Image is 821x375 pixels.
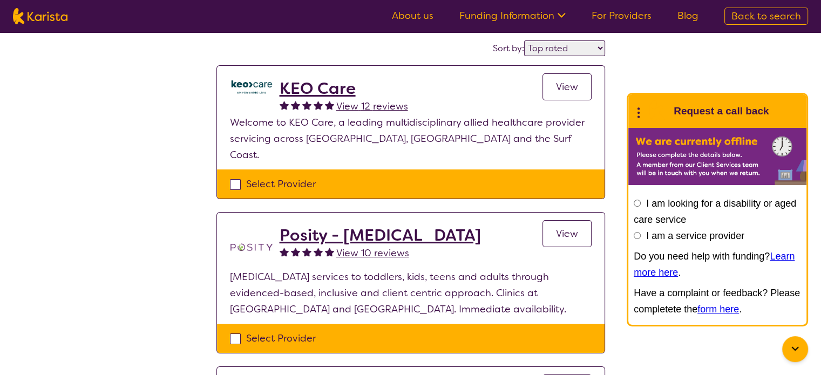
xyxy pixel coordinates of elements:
a: Blog [677,9,698,22]
span: View [556,227,578,240]
a: View [542,220,592,247]
p: [MEDICAL_DATA] services to toddlers, kids, teens and adults through evidenced-based, inclusive an... [230,269,592,317]
img: fullstar [291,247,300,256]
a: Funding Information [459,9,566,22]
img: Karista logo [13,8,67,24]
img: fullstar [280,100,289,110]
label: Sort by: [493,43,524,54]
img: fullstar [302,247,311,256]
label: I am looking for a disability or aged care service [634,198,796,225]
span: Back to search [731,10,801,23]
img: fullstar [302,100,311,110]
a: form here [697,304,739,315]
a: View 12 reviews [336,98,408,114]
img: Karista [646,100,667,122]
img: fullstar [325,100,334,110]
a: Posity - [MEDICAL_DATA] [280,226,481,245]
a: Back to search [724,8,808,25]
img: fullstar [314,247,323,256]
label: I am a service provider [646,230,744,241]
img: Karista offline chat form to request call back [628,128,806,185]
span: View 12 reviews [336,100,408,113]
img: a39ze0iqsfmbvtwnthmw.png [230,79,273,94]
img: fullstar [325,247,334,256]
a: View [542,73,592,100]
a: About us [392,9,433,22]
a: For Providers [592,9,652,22]
p: Welcome to KEO Care, a leading multidisciplinary allied healthcare provider servicing across [GEO... [230,114,592,163]
h1: Request a call back [674,103,769,119]
a: View 10 reviews [336,245,409,261]
span: View 10 reviews [336,247,409,260]
p: Do you need help with funding? . [634,248,801,281]
span: View [556,80,578,93]
a: KEO Care [280,79,408,98]
p: Have a complaint or feedback? Please completete the . [634,285,801,317]
img: fullstar [314,100,323,110]
img: fullstar [291,100,300,110]
img: fullstar [280,247,289,256]
img: t1bslo80pcylnzwjhndq.png [230,226,273,269]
